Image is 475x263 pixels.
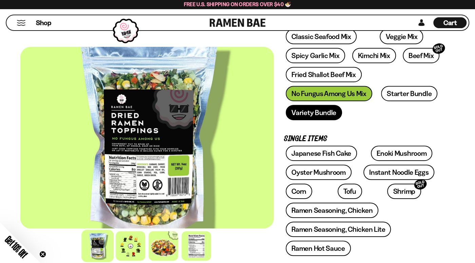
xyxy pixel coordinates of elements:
span: Shop [36,18,51,27]
a: Corn [286,184,312,199]
a: Cart [433,15,467,30]
div: SOLD OUT [413,178,428,191]
div: SOLD OUT [432,42,446,55]
span: Free U.S. Shipping on Orders over $40 🍜 [184,1,291,7]
button: Mobile Menu Trigger [17,20,26,26]
a: Enoki Mushroom [371,146,432,161]
a: Variety Bundle [286,105,342,120]
span: Get 10% Off [3,233,30,260]
a: Shop [36,17,51,28]
p: Single Items [284,136,444,142]
button: Close teaser [39,251,46,258]
span: Cart [443,19,457,27]
a: Ramen Seasoning, Chicken [286,203,378,218]
a: Ramen Hot Sauce [286,241,351,256]
a: Instant Noodle Eggs [363,165,434,180]
a: Starter Bundle [381,86,437,101]
a: Kimchi Mix [352,48,396,63]
a: Tofu [338,184,362,199]
a: Beef MixSOLD OUT [403,48,440,63]
a: ShrimpSOLD OUT [387,184,421,199]
a: Japanese Fish Cake [286,146,357,161]
a: Ramen Seasoning, Chicken Lite [286,222,391,237]
a: Fried Shallot Beef Mix [286,67,361,82]
a: Oyster Mushroom [286,165,351,180]
a: Spicy Garlic Mix [286,48,345,63]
